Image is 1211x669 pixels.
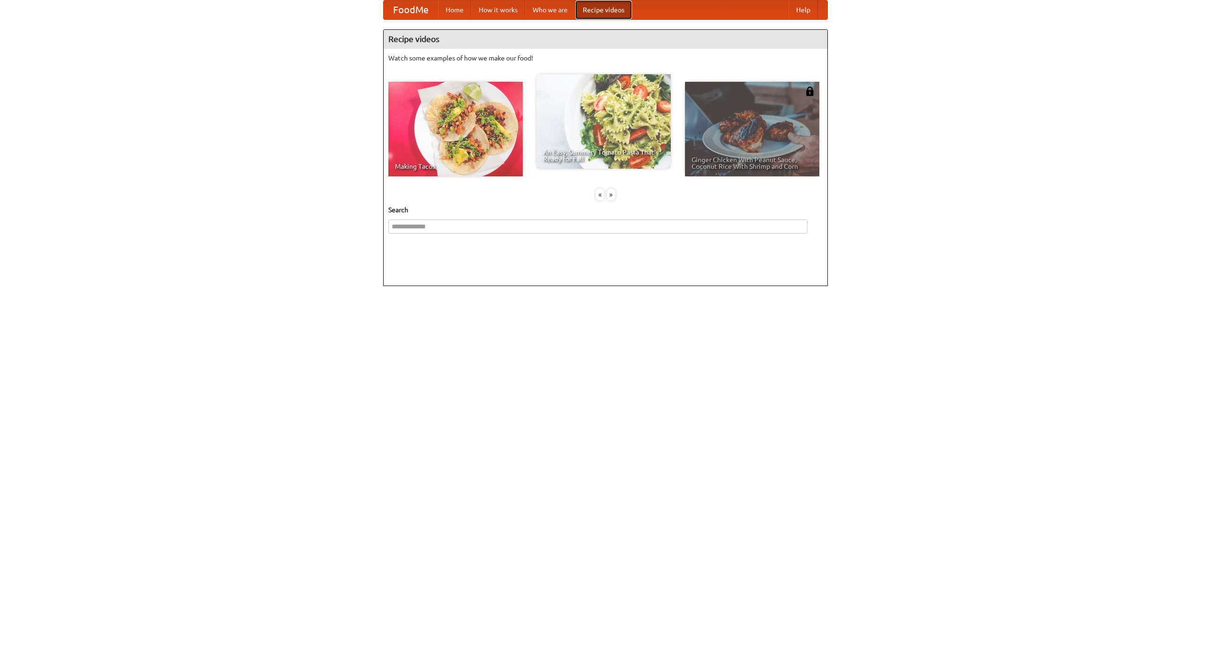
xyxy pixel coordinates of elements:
span: An Easy, Summery Tomato Pasta That's Ready for Fall [543,149,664,162]
h5: Search [388,205,823,215]
a: How it works [471,0,525,19]
div: » [607,189,615,200]
a: An Easy, Summery Tomato Pasta That's Ready for Fall [536,74,671,169]
a: Home [438,0,471,19]
a: Who we are [525,0,575,19]
a: FoodMe [384,0,438,19]
p: Watch some examples of how we make our food! [388,53,823,63]
img: 483408.png [805,87,815,96]
span: Making Tacos [395,163,516,170]
a: Recipe videos [575,0,632,19]
a: Help [789,0,818,19]
div: « [596,189,604,200]
h4: Recipe videos [384,30,827,49]
a: Making Tacos [388,82,523,176]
